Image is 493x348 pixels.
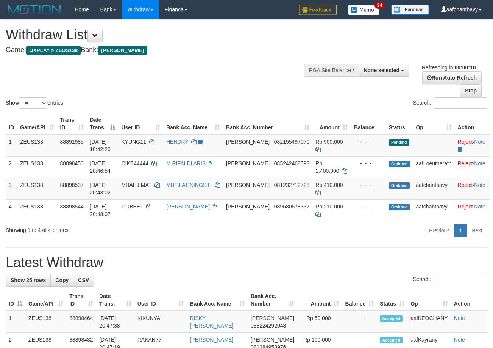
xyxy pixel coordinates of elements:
[134,311,187,333] td: KIKUNYA
[389,161,410,167] span: Grabbed
[422,64,476,71] span: Refreshing in:
[455,199,490,221] td: ·
[6,113,17,135] th: ID
[315,160,339,174] span: Rp 1.400.000
[121,160,148,166] span: CIKE44444
[78,277,89,283] span: CSV
[187,289,248,311] th: Bank Acc. Name: activate to sort column ascending
[454,315,465,321] a: Note
[466,224,487,237] a: Next
[377,289,407,311] th: Status: activate to sort column ascending
[73,274,94,287] a: CSV
[90,182,111,196] span: [DATE] 20:48:02
[6,135,17,157] td: 1
[454,64,476,71] strong: 00:00:10
[226,139,270,145] span: [PERSON_NAME]
[17,135,57,157] td: ZEUS138
[57,113,87,135] th: Trans ID: activate to sort column ascending
[374,2,385,9] span: 34
[17,199,57,221] td: ZEUS138
[226,160,270,166] span: [PERSON_NAME]
[451,289,487,311] th: Action
[455,135,490,157] td: ·
[25,289,66,311] th: Game/API: activate to sort column ascending
[354,160,383,167] div: - - -
[458,182,473,188] a: Reject
[6,274,51,287] a: Show 25 rows
[251,315,294,321] span: [PERSON_NAME]
[354,203,383,210] div: - - -
[251,337,294,343] span: [PERSON_NAME]
[407,289,451,311] th: Op: activate to sort column ascending
[413,178,454,199] td: aafchanthavy
[389,182,410,189] span: Grabbed
[315,204,343,210] span: Rp 210.000
[87,113,118,135] th: Date Trans.: activate to sort column descending
[66,289,96,311] th: Trans ID: activate to sort column ascending
[413,199,454,221] td: aafchanthavy
[413,274,487,285] label: Search:
[354,138,383,146] div: - - -
[304,64,359,77] div: PGA Site Balance /
[455,178,490,199] td: ·
[274,182,309,188] span: Copy 081232712728 to clipboard
[348,5,380,15] img: Button%20Memo.svg
[6,255,487,270] h1: Latest Withdraw
[26,46,81,55] span: OXPLAY > ZEUS138
[297,289,342,311] th: Amount: activate to sort column ascending
[166,139,189,145] a: HENDRY
[274,160,309,166] span: Copy 085242468593 to clipboard
[460,84,482,97] a: Stop
[50,274,73,287] a: Copy
[386,113,413,135] th: Status
[315,139,343,145] span: Rp 900.000
[413,113,454,135] th: Op: activate to sort column ascending
[25,311,66,333] td: ZEUS138
[55,277,69,283] span: Copy
[458,204,473,210] a: Reject
[458,160,473,166] a: Reject
[166,160,206,166] a: M RIFALDI ARIS
[6,311,25,333] td: 1
[190,337,233,343] a: [PERSON_NAME]
[6,199,17,221] td: 4
[342,311,377,333] td: -
[60,160,84,166] span: 88898450
[121,139,146,145] span: KYUNG11
[413,97,487,109] label: Search:
[60,204,84,210] span: 88898544
[17,156,57,178] td: ZEUS138
[422,71,482,84] a: Run Auto-Refresh
[90,204,111,217] span: [DATE] 20:48:07
[223,113,312,135] th: Bank Acc. Number: activate to sort column ascending
[190,315,233,329] a: RISKY [PERSON_NAME]
[354,181,383,189] div: - - -
[121,204,143,210] span: GOBEET
[6,156,17,178] td: 2
[455,113,490,135] th: Action
[6,289,25,311] th: ID: activate to sort column descending
[274,139,309,145] span: Copy 082155497070 to clipboard
[6,27,321,42] h1: Withdraw List
[96,289,134,311] th: Date Trans.: activate to sort column ascending
[90,160,111,174] span: [DATE] 20:46:54
[474,204,485,210] a: Note
[166,182,212,188] a: MUTJIATININGSIH
[226,204,270,210] span: [PERSON_NAME]
[455,156,490,178] td: ·
[251,323,286,329] span: Copy 088224292048 to clipboard
[391,5,429,15] img: panduan.png
[434,97,487,109] input: Search:
[454,337,465,343] a: Note
[90,139,111,152] span: [DATE] 18:42:20
[6,223,200,234] div: Showing 1 to 4 of 4 entries
[359,64,409,77] button: None selected
[6,97,63,109] label: Show entries
[380,315,403,322] span: Accepted
[342,289,377,311] th: Balance: activate to sort column ascending
[389,139,409,146] span: Pending
[299,5,337,15] img: Feedback.jpg
[424,224,454,237] a: Previous
[389,204,410,210] span: Grabbed
[6,46,321,54] h4: Game: Bank:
